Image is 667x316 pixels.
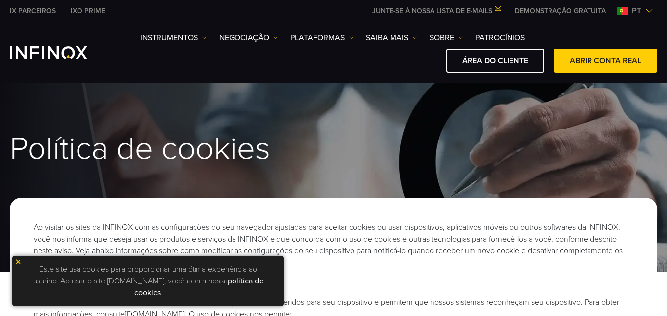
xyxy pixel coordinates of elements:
p: O que são cookies e como os usamos? [34,277,633,288]
a: JUNTE-SE À NOSSA LISTA DE E-MAILS [365,7,508,15]
a: Instrumentos [140,32,207,44]
h1: Política de cookies [10,132,657,166]
p: Ao visitar os sites da INFINOX com as configurações do seu navegador ajustadas para aceitar cooki... [34,221,633,269]
a: Saiba mais [366,32,417,44]
a: ÁREA DO CLIENTE [446,49,544,73]
a: PLATAFORMAS [290,32,353,44]
p: Este site usa cookies para proporcionar uma ótima experiência ao usuário. Ao usar o site [DOMAIN_... [17,261,279,301]
a: ABRIR CONTA REAL [554,49,657,73]
a: INFINOX [2,6,63,16]
a: INFINOX Logo [10,46,111,59]
a: INFINOX MENU [508,6,613,16]
a: NEGOCIAÇÃO [219,32,278,44]
img: yellow close icon [15,258,22,265]
a: INFINOX [63,6,113,16]
a: SOBRE [430,32,463,44]
a: Patrocínios [475,32,525,44]
span: pt [628,5,645,17]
